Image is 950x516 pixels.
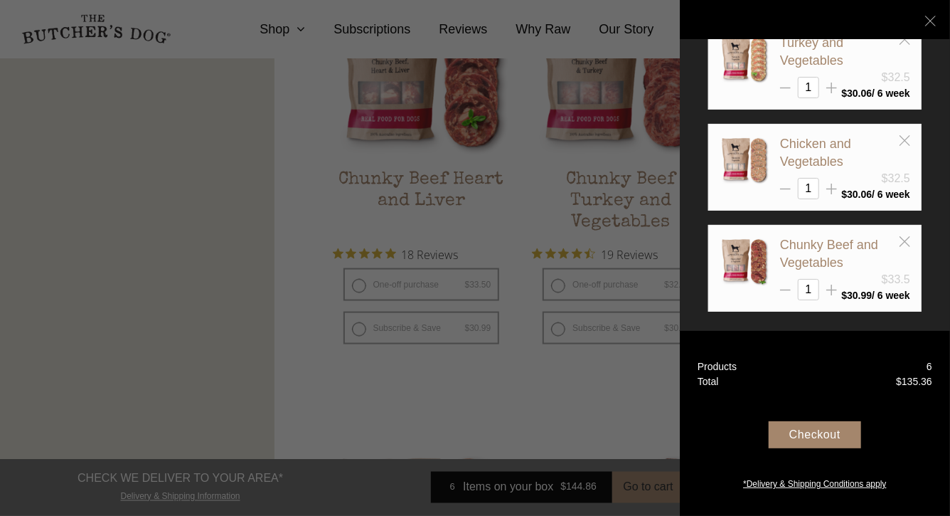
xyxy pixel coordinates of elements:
a: *Delivery & Shipping Conditions apply [680,474,950,490]
div: / 6 week [841,189,910,199]
bdi: 135.36 [896,376,932,387]
a: Chicken and Vegetables [780,137,851,169]
a: Products 6 Total $135.36 Checkout [680,331,950,516]
div: $33.5 [882,271,910,288]
div: Products [698,359,737,374]
div: 6 [927,359,932,374]
img: Chicken and Vegetables [720,135,769,185]
div: $32.5 [882,170,910,187]
span: $ [896,376,902,387]
span: $ [841,189,847,200]
img: Chunky Beef and Vegetables [720,236,769,286]
bdi: 30.06 [841,189,872,200]
bdi: 30.99 [841,290,872,301]
span: $ [841,88,847,99]
div: / 6 week [841,290,910,300]
span: $ [841,290,847,301]
div: Checkout [769,421,861,448]
div: $32.5 [882,69,910,86]
a: Chunky Beef and Vegetables [780,238,878,270]
div: Total [698,374,719,389]
div: / 6 week [841,88,910,98]
bdi: 30.06 [841,88,872,99]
